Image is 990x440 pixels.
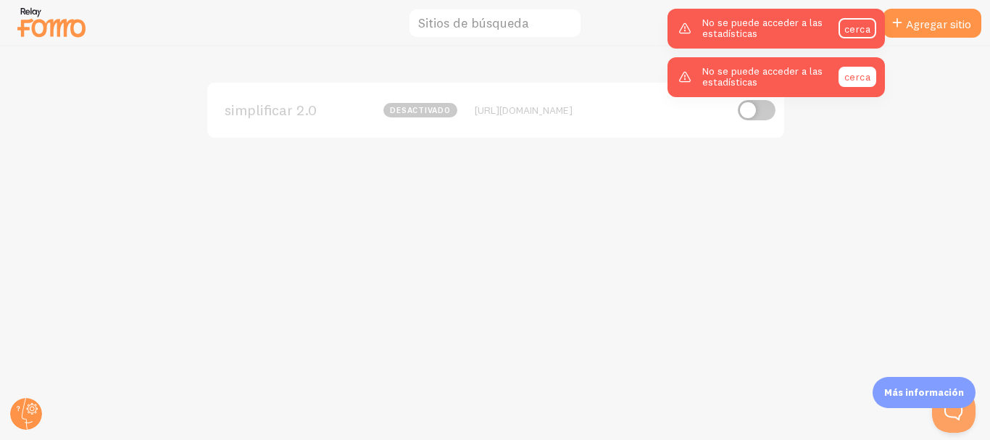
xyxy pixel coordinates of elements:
[390,105,450,115] font: desactivado
[844,70,870,83] font: cerca
[475,104,573,117] font: [URL][DOMAIN_NAME]
[702,65,823,88] font: No se puede acceder a las estadísticas
[844,22,870,35] font: cerca
[702,16,823,40] font: No se puede acceder a las estadísticas
[873,377,976,408] div: Más información
[884,386,964,398] font: Más información
[225,101,317,119] font: simplificar 2.0
[15,4,88,41] img: fomo-relay-logo-orange.svg
[932,389,976,433] iframe: Ayuda Scout Beacon - Abierto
